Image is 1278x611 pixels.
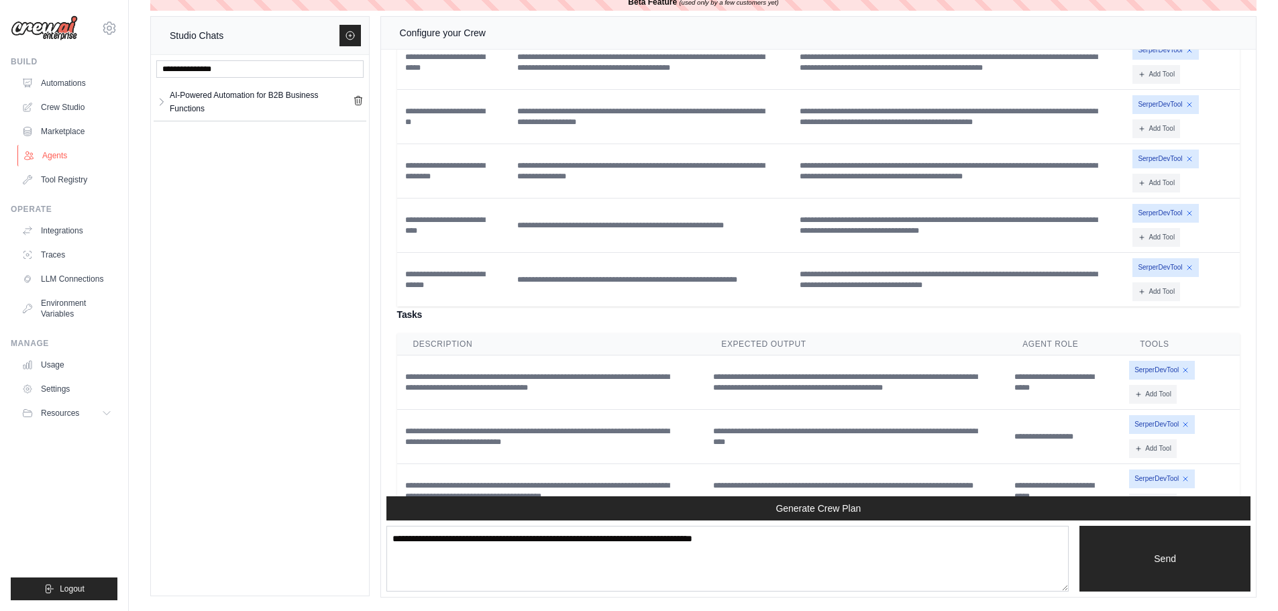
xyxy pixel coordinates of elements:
a: Settings [16,378,117,400]
div: Configure your Crew [400,25,486,41]
a: Environment Variables [16,292,117,325]
button: Add Tool [1132,65,1180,84]
a: Agents [17,145,119,166]
a: Traces [16,244,117,266]
a: Tool Registry [16,169,117,190]
button: Add Tool [1132,228,1180,247]
div: Manage [11,338,117,349]
div: Build [11,56,117,67]
span: SerperDevTool [1132,204,1198,223]
button: Add Tool [1129,439,1177,458]
a: Marketplace [16,121,117,142]
span: SerperDevTool [1129,361,1195,380]
button: Send [1079,526,1250,592]
button: Logout [11,577,117,600]
th: Agent Role [1006,333,1124,355]
div: AI-Powered Automation for B2B Business Functions [170,89,353,115]
button: Add Tool [1132,174,1180,192]
span: SerperDevTool [1132,150,1198,168]
span: SerperDevTool [1132,41,1198,60]
span: Logout [60,584,85,594]
button: Add Tool [1132,119,1180,138]
img: Logo [11,15,78,41]
h4: Tasks [397,307,1240,323]
a: LLM Connections [16,268,117,290]
div: Operate [11,204,117,215]
button: Resources [16,402,117,424]
a: AI-Powered Automation for B2B Business Functions [167,89,353,115]
button: Add Tool [1129,385,1177,404]
span: SerperDevTool [1132,258,1198,277]
button: Add Tool [1132,282,1180,301]
a: Usage [16,354,117,376]
span: SerperDevTool [1129,469,1195,488]
div: Studio Chats [170,27,223,44]
a: Integrations [16,220,117,241]
a: Automations [16,72,117,94]
th: Description [397,333,706,355]
span: SerperDevTool [1129,415,1195,434]
button: Generate Crew Plan [386,496,1250,520]
th: Tools [1124,333,1240,355]
span: SerperDevTool [1132,95,1198,114]
th: Expected Output [705,333,1006,355]
button: Add Tool [1129,494,1177,512]
span: Resources [41,408,79,419]
a: Crew Studio [16,97,117,118]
